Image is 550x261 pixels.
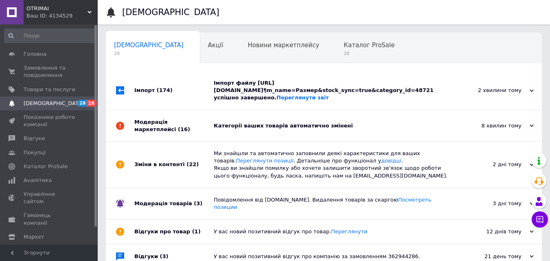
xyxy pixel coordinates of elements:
[77,100,87,107] span: 28
[178,126,190,132] span: (16)
[248,42,319,49] span: Новини маркетплейсу
[24,149,46,156] span: Покупці
[87,100,96,107] span: 18
[452,228,534,235] div: 12 днів тому
[134,219,214,244] div: Відгуки про товар
[122,7,219,17] h1: [DEMOGRAPHIC_DATA]
[134,188,214,219] div: Модерація товарів
[452,122,534,129] div: 8 хвилин тому
[26,12,98,20] div: Ваш ID: 4134529
[214,150,452,180] div: Ми знайшли та автоматично заповнили деякі характеристики для ваших товарів. . Детальніше про функ...
[26,5,88,12] span: OTRIMAI
[452,87,534,94] div: 2 хвилини тому
[4,29,96,43] input: Пошук
[24,114,75,128] span: Показники роботи компанії
[214,196,452,211] div: Повідомлення від [DOMAIN_NAME]. Видалення товарів за скаргою
[24,191,75,205] span: Управління сайтом
[24,212,75,226] span: Гаманець компанії
[214,122,452,129] div: Категорії ваших товарів автоматично змінені
[24,64,75,79] span: Замовлення та повідомлення
[452,253,534,260] div: 21 день тому
[452,200,534,207] div: 3 дні тому
[134,110,214,141] div: Модерація маркетплейсі
[24,233,44,241] span: Маркет
[276,94,329,101] a: Переглянути звіт
[186,161,199,167] span: (22)
[157,87,173,93] span: (174)
[114,50,184,57] span: 19
[532,211,548,228] button: Чат з покупцем
[160,253,169,259] span: (3)
[214,253,452,260] div: У вас новий позитивний відгук про компанію за замовленням 362944286.
[331,228,367,235] a: Переглянути
[134,71,214,110] div: Імпорт
[24,177,52,184] span: Аналітика
[344,42,394,49] span: Каталог ProSale
[24,50,46,58] span: Головна
[236,158,294,164] a: Переглянути позиції
[214,197,431,210] a: Посмотреть позиции
[214,79,452,102] div: Імпорт файлу [URL][DOMAIN_NAME]¶m_name=Размер&stock_sync=true&category_id=48721 успішно завершено.
[24,135,45,142] span: Відгуки
[344,50,394,57] span: 28
[192,228,201,235] span: (1)
[452,161,534,168] div: 2 дні тому
[381,158,401,164] a: довідці
[24,163,68,170] span: Каталог ProSale
[214,228,452,235] div: У вас новий позитивний відгук про товар.
[194,200,202,206] span: (3)
[208,42,224,49] span: Акції
[24,86,75,93] span: Товари та послуги
[114,42,184,49] span: [DEMOGRAPHIC_DATA]
[24,100,84,107] span: [DEMOGRAPHIC_DATA]
[134,142,214,188] div: Зміни в контенті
